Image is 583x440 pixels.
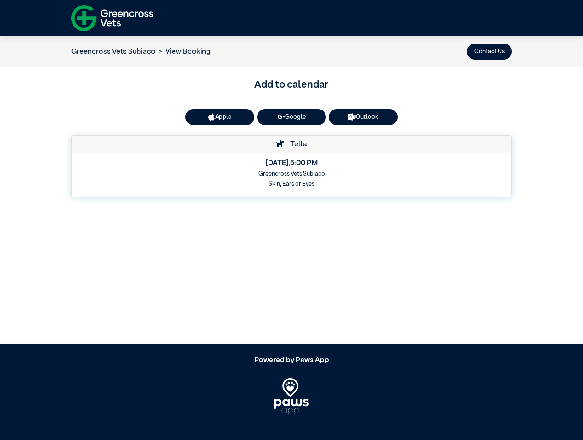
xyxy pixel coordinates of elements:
nav: breadcrumb [71,46,210,57]
li: View Booking [156,46,210,57]
h6: Skin, Ears or Eyes [78,181,505,187]
h5: Powered by Paws App [71,356,512,365]
button: Contact Us [467,44,512,60]
a: Outlook [329,109,398,125]
a: Google [257,109,326,125]
h3: Add to calendar [71,77,512,93]
h5: [DATE] , 5:00 PM [78,159,505,168]
img: f-logo [71,2,153,34]
button: Apple [185,109,254,125]
h6: Greencross Vets Subiaco [78,170,505,177]
span: Tella [286,141,307,148]
img: PawsApp [274,378,309,415]
a: Greencross Vets Subiaco [71,48,156,55]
